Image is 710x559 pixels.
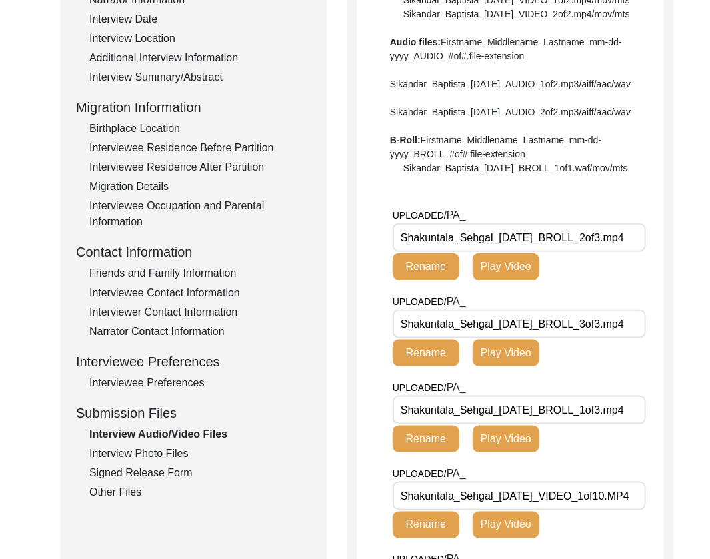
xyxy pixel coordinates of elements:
div: Interviewee Residence Before Partition [89,140,311,156]
button: Rename [393,426,459,452]
button: Play Video [473,512,539,538]
div: Interview Date [89,11,311,27]
span: PA_ [447,468,466,479]
span: PA_ [447,296,466,307]
div: Submission Files [76,403,311,423]
div: Interviewer Contact Information [89,304,311,320]
div: Friends and Family Information [89,265,311,282]
div: Interview Location [89,31,311,47]
span: UPLOADED/ [393,210,447,221]
div: Interviewee Preferences [89,375,311,391]
div: Interview Summary/Abstract [89,69,311,85]
div: Interviewee Preferences [76,352,311,372]
div: Interviewee Contact Information [89,285,311,301]
div: Other Files [89,484,311,500]
div: Birthplace Location [89,121,311,137]
span: PA_ [447,382,466,393]
div: Interview Photo Files [89,446,311,462]
button: Rename [393,340,459,366]
div: Migration Information [76,97,311,117]
div: Interview Audio/Video Files [89,426,311,442]
div: Contact Information [76,242,311,262]
button: Rename [393,253,459,280]
button: Play Video [473,426,539,452]
button: Rename [393,512,459,538]
div: Interviewee Residence After Partition [89,159,311,175]
span: UPLOADED/ [393,382,447,393]
b: B-Roll: [390,135,421,145]
span: UPLOADED/ [393,468,447,479]
button: Play Video [473,253,539,280]
div: Migration Details [89,179,311,195]
span: UPLOADED/ [393,296,447,307]
span: PA_ [447,209,466,221]
div: Interviewee Occupation and Parental Information [89,198,311,230]
div: Narrator Contact Information [89,324,311,340]
div: Signed Release Form [89,465,311,481]
b: Audio files: [390,37,441,47]
div: Additional Interview Information [89,50,311,66]
button: Play Video [473,340,539,366]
